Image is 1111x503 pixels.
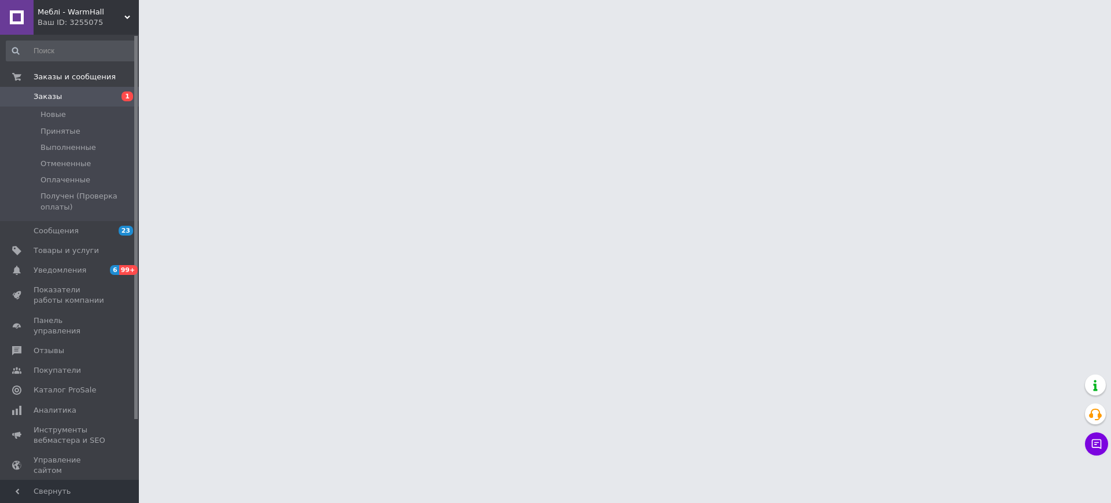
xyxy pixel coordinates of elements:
[34,385,96,395] span: Каталог ProSale
[34,245,99,256] span: Товары и услуги
[34,226,79,236] span: Сообщения
[41,109,66,120] span: Новые
[34,425,107,446] span: Инструменты вебмастера и SEO
[34,346,64,356] span: Отзывы
[1085,432,1108,456] button: Чат с покупателем
[41,159,91,169] span: Отмененные
[122,91,133,101] span: 1
[41,175,90,185] span: Оплаченные
[34,365,81,376] span: Покупатели
[38,17,139,28] div: Ваш ID: 3255075
[34,72,116,82] span: Заказы и сообщения
[34,455,107,476] span: Управление сайтом
[34,91,62,102] span: Заказы
[119,226,133,236] span: 23
[41,142,96,153] span: Выполненные
[41,191,135,212] span: Получен (Проверка оплаты)
[119,265,138,275] span: 99+
[110,265,119,275] span: 6
[38,7,124,17] span: Меблі - WarmHall
[41,126,80,137] span: Принятые
[6,41,137,61] input: Поиск
[34,405,76,416] span: Аналитика
[34,265,86,276] span: Уведомления
[34,315,107,336] span: Панель управления
[34,285,107,306] span: Показатели работы компании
